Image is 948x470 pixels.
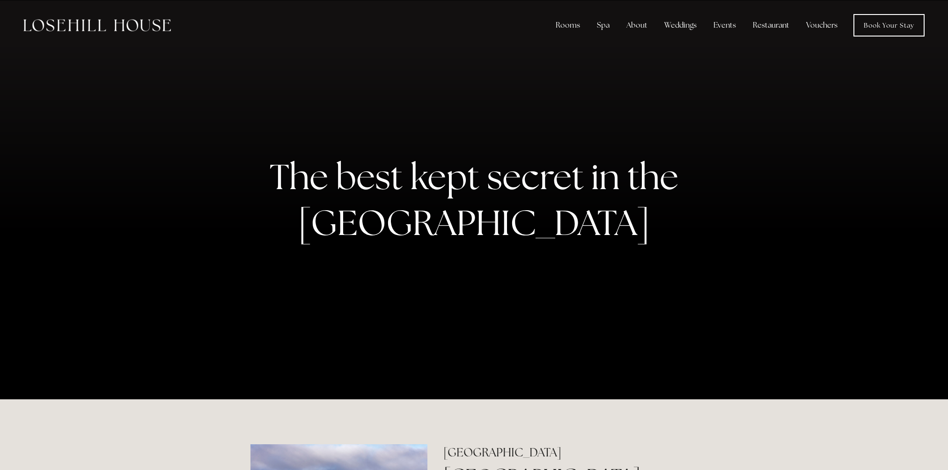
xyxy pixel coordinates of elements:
div: Spa [589,16,617,35]
div: Rooms [548,16,588,35]
div: Events [706,16,743,35]
strong: The best kept secret in the [GEOGRAPHIC_DATA] [270,154,686,245]
div: About [619,16,655,35]
div: Weddings [657,16,704,35]
img: Losehill House [23,19,171,31]
h2: [GEOGRAPHIC_DATA] [443,444,698,461]
div: Restaurant [745,16,797,35]
a: Vouchers [799,16,845,35]
a: Book Your Stay [853,14,925,37]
